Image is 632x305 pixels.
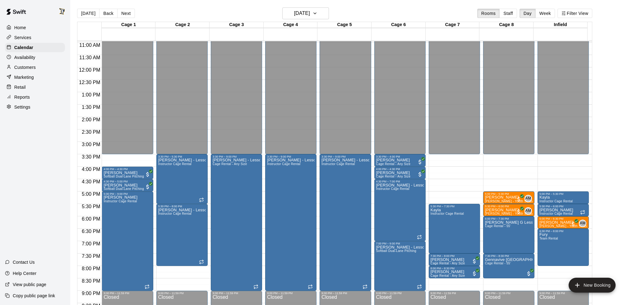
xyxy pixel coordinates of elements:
a: Reports [5,92,65,102]
span: 7:30 PM [80,253,102,259]
span: Cage Rental - 55' [485,224,511,228]
a: Availability [5,53,65,62]
div: Cage 4 [264,22,318,28]
span: All customers have paid [145,184,151,190]
span: 3:00 PM [80,142,102,147]
a: Home [5,23,65,32]
span: 4:00 PM [80,167,102,172]
button: [DATE] [282,7,329,19]
div: 9:00 PM – 11:59 PM [321,292,369,295]
button: Day [519,9,536,18]
span: 2:00 PM [80,117,102,122]
span: AM [580,220,586,227]
p: Marketing [14,74,34,80]
div: 5:30 PM – 6:00 PM [485,205,533,208]
span: Recurring event [308,284,313,289]
a: Marketing [5,73,65,82]
span: Recurring event [580,210,585,215]
p: Contact Us [13,259,35,265]
span: 12:00 PM [77,67,102,73]
div: 8:00 PM – 8:30 PM [431,267,478,270]
div: 3:30 PM – 9:00 PM [213,155,260,158]
span: 11:30 AM [78,55,102,60]
div: Cage 7 [426,22,480,28]
span: Cage Rental - Any Size [213,162,247,166]
div: 9:00 PM – 11:59 PM [485,292,533,295]
p: Services [14,34,31,41]
div: Trevor Walraven [57,5,70,17]
span: Recurring event [417,235,422,240]
div: Settings [5,102,65,112]
div: 6:30 PM – 8:00 PM [539,230,587,233]
div: 5:30 PM – 7:30 PM: Kayla [429,204,480,253]
div: Cage 8 [479,22,533,28]
button: Week [535,9,555,18]
span: Softball Dual-Lane Pitching [104,175,144,178]
span: Instructor Cage Rental [267,162,300,166]
span: Recurring event [253,284,258,289]
div: 5:00 PM – 5:30 PM [539,192,587,195]
button: Staff [499,9,517,18]
div: 5:30 PM – 6:00 PM: Oakley Johnson [483,204,534,216]
span: Instructor Cage Rental [431,212,464,215]
div: Abi Mandrell [524,207,532,215]
span: Recurring event [199,259,204,264]
span: All customers have paid [145,171,151,177]
span: Cage Rental - Any Size [431,274,465,277]
div: 3:30 PM – 9:00 PM [267,155,315,158]
div: 7:00 PM – 9:00 PM: William Shanks - Lessons [374,241,426,291]
div: 3:30 PM – 4:00 PM [376,155,424,158]
div: 5:00 PM – 5:30 PM: Kayla [537,191,589,204]
div: 6:00 PM – 7:30 PM [485,217,533,220]
div: 4:30 PM – 7:00 PM [376,180,424,183]
span: 6:30 PM [80,229,102,234]
span: AM [525,208,531,214]
p: Settings [14,104,30,110]
span: Instructor Cage Rental [376,187,409,191]
span: 11:00 AM [78,43,102,48]
div: Infield [533,22,588,28]
p: Copy public page link [13,293,55,299]
button: Back [99,9,118,18]
span: 8:00 PM [80,266,102,271]
span: Instructor Cage Rental [539,212,573,215]
div: 9:00 PM – 11:59 PM [539,292,587,295]
div: 7:30 PM – 8:00 PM [431,254,478,258]
div: 4:30 PM – 7:00 PM: Karina - Lessons [374,179,426,241]
span: Cage Rental - 55' [485,262,511,265]
div: 3:30 PM – 9:00 PM: Brett Graham - Lessons [320,154,371,291]
div: 5:00 PM – 5:30 PM: Charlotte Glnkler [483,191,534,204]
span: [PERSON_NAME] - Youth Softball [485,212,535,215]
a: Calendar [5,43,65,52]
span: All customers have paid [417,159,423,165]
span: Abi Mandrell [527,207,532,215]
span: Recurring event [362,284,367,289]
div: 6:30 PM – 8:00 PM: Fury [537,229,589,266]
span: Recurring event [417,284,422,289]
a: Customers [5,63,65,72]
span: AM [525,195,531,202]
span: Instructor Cage Rental [539,200,573,203]
span: [PERSON_NAME] - Youth Softball [485,200,535,203]
p: Availability [14,54,35,61]
div: 3:30 PM – 5:30 PM: Payton Anderson - Lessons [156,154,208,204]
div: 3:30 PM – 9:00 PM: Madalyn Bone - Lessons [211,154,262,291]
div: Cage 2 [155,22,210,28]
h6: [DATE] [294,9,310,18]
div: 7:30 PM – 8:30 PM: Gennavive Pavia [483,253,534,278]
a: Services [5,33,65,42]
div: Cage 3 [210,22,264,28]
span: 2:30 PM [80,129,102,135]
div: 7:00 PM – 9:00 PM [376,242,424,245]
span: 4:30 PM [80,179,102,184]
span: 3:30 PM [80,154,102,159]
span: 6:00 PM [80,216,102,222]
p: Reports [14,94,30,100]
span: All customers have paid [516,209,522,215]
